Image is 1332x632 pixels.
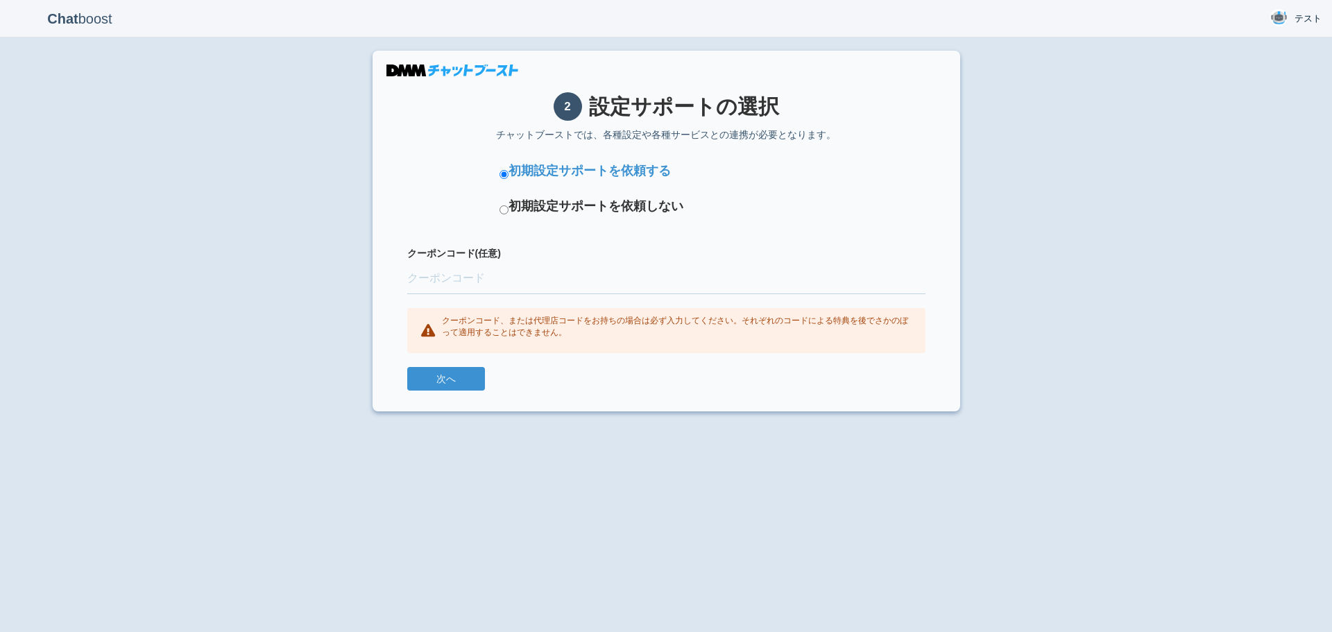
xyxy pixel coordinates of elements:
b: Chat [47,11,78,26]
img: User Image [1270,9,1288,26]
img: DMMチャットブースト [386,65,518,76]
button: 次へ [407,367,485,391]
p: boost [10,1,149,36]
p: クーポンコード、または代理店コードをお持ちの場合は必ず入力してください。それぞれのコードによる特典を後でさかのぼって適用することはできません。 [442,315,912,339]
label: 初期設定サポートを依頼しない [509,198,683,216]
h1: 設定サポートの選択 [407,92,925,121]
label: クーポンコード(任意) [407,246,925,260]
label: 初期設定サポートを依頼する [509,162,671,180]
span: テスト [1295,12,1322,26]
input: クーポンコード [407,264,925,294]
span: 2 [554,92,582,121]
p: チャットブーストでは、各種設定や各種サービスとの連携が必要となります。 [407,128,925,142]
